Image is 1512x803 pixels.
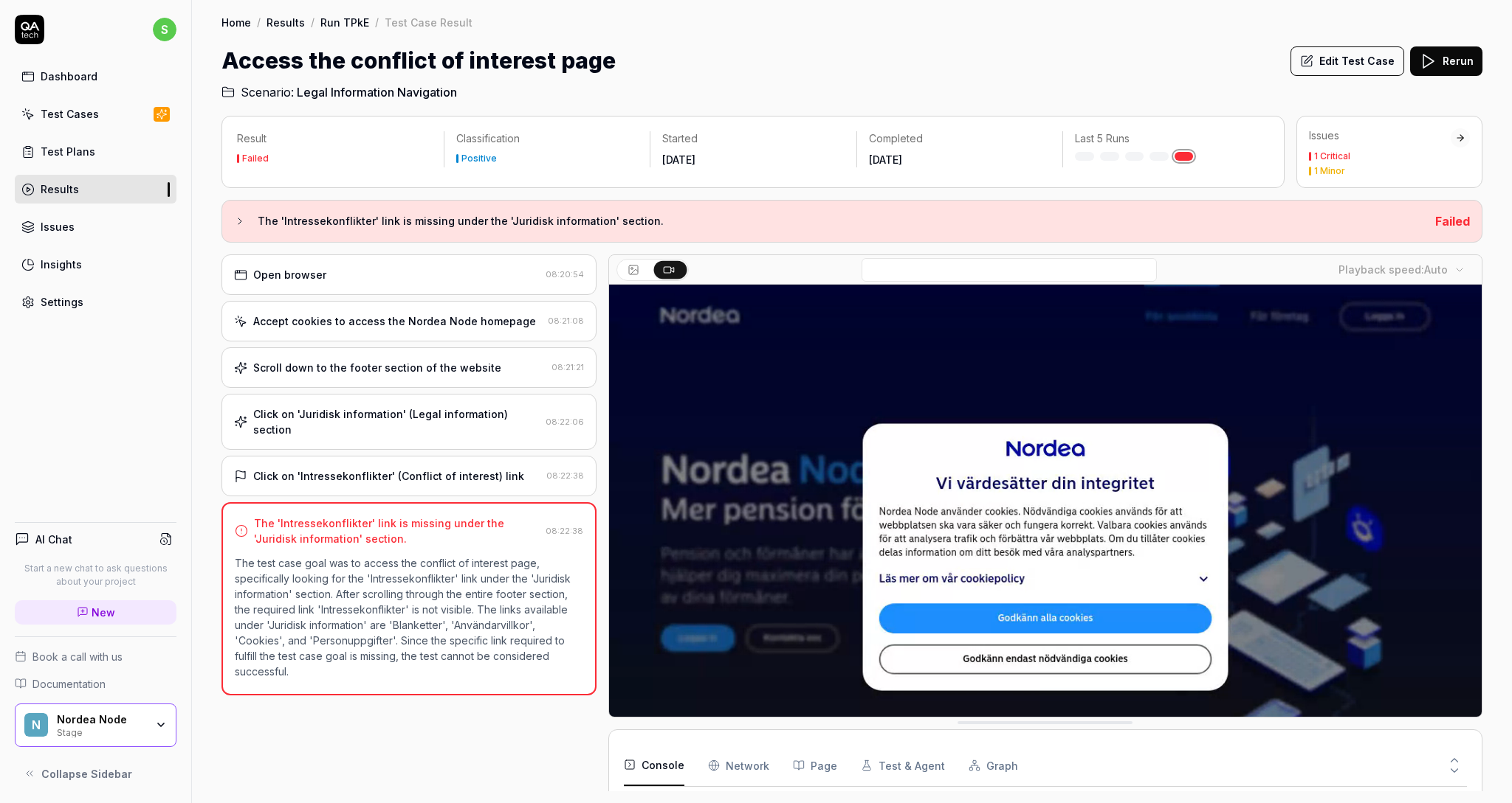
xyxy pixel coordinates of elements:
[221,83,457,101] a: Scenario:Legal Information Navigation
[385,15,472,29] div: Test Case Result
[15,62,176,91] a: Dashboard
[153,18,176,41] span: s
[253,313,536,329] div: Accept cookies to access the Nordea Node homepage
[1291,46,1404,76] button: Edit Test Case
[221,15,251,29] a: Home
[869,153,902,166] time: [DATE]
[969,745,1018,786] button: Graph
[546,417,584,427] time: 08:22:06
[320,15,369,29] a: Run TPkE
[1309,128,1451,143] div: Issues
[662,153,695,166] time: [DATE]
[242,154,269,163] div: Failed
[235,555,583,679] p: The test case goal was to access the conflict of interest page, specifically looking for the 'Int...
[234,212,1423,230] button: The 'Intressekonflikter' link is missing under the 'Juridisk information' section.
[15,676,176,692] a: Documentation
[253,267,326,282] div: Open browser
[32,676,106,692] span: Documentation
[624,745,684,786] button: Console
[15,212,176,241] a: Issues
[546,269,584,279] time: 08:20:54
[237,131,432,146] p: Result
[41,257,82,272] div: Insights
[253,360,501,375] div: Scroll down to the footer section of the website
[662,131,845,146] p: Started
[546,470,584,481] time: 08:22:38
[221,44,616,77] h1: Access the conflict of interest page
[375,15,379,29] div: /
[57,713,145,726] div: Nordea Node
[238,83,294,101] span: Scenario:
[548,316,584,326] time: 08:21:08
[861,745,945,786] button: Test & Agent
[41,294,83,310] div: Settings
[15,759,176,788] button: Collapse Sidebar
[92,605,115,620] span: New
[708,745,769,786] button: Network
[41,69,97,84] div: Dashboard
[15,649,176,664] a: Book a call with us
[1339,262,1448,277] div: Playback speed:
[15,600,176,625] a: New
[267,15,305,29] a: Results
[254,515,540,546] div: The 'Intressekonflikter' link is missing under the 'Juridisk information' section.
[15,100,176,128] a: Test Cases
[1314,152,1350,161] div: 1 Critical
[35,532,72,547] h4: AI Chat
[546,526,583,536] time: 08:22:38
[24,713,48,737] span: N
[253,406,540,437] div: Click on 'Juridisk information' (Legal information) section
[461,154,497,163] div: Positive
[297,83,457,101] span: Legal Information Navigation
[311,15,315,29] div: /
[15,288,176,316] a: Settings
[551,362,584,372] time: 08:21:21
[15,137,176,166] a: Test Plans
[153,15,176,44] button: s
[41,219,75,234] div: Issues
[15,250,176,279] a: Insights
[869,131,1051,146] p: Completed
[257,15,261,29] div: /
[15,703,176,748] button: NNordea NodeStage
[456,131,639,146] p: Classification
[1410,46,1482,76] button: Rerun
[253,468,524,484] div: Click on 'Intressekonflikter' (Conflict of interest) link
[1314,167,1345,175] div: 1 Minor
[41,106,99,122] div: Test Cases
[15,562,176,588] p: Start a new chat to ask questions about your project
[32,649,123,664] span: Book a call with us
[57,726,145,737] div: Stage
[1435,214,1470,229] span: Failed
[1075,131,1257,146] p: Last 5 Runs
[41,144,95,159] div: Test Plans
[41,766,132,782] span: Collapse Sidebar
[793,745,837,786] button: Page
[41,181,79,197] div: Results
[258,212,1423,230] h3: The 'Intressekonflikter' link is missing under the 'Juridisk information' section.
[15,175,176,204] a: Results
